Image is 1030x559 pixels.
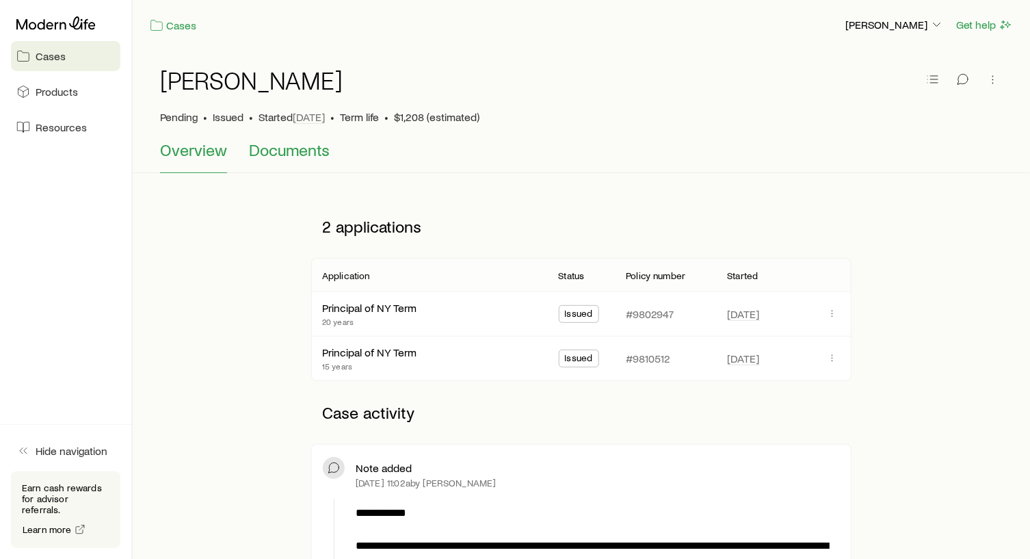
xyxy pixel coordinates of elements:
a: Cases [149,18,197,34]
span: Products [36,85,78,99]
span: Issued [565,308,593,322]
div: Earn cash rewards for advisor referrals.Learn more [11,471,120,548]
a: Principal of NY Term [322,301,417,314]
span: $1,208 (estimated) [394,110,479,124]
span: Overview [160,140,227,159]
span: Resources [36,120,87,134]
p: Case activity [311,392,851,433]
p: Status [559,270,585,281]
div: Principal of NY Term [322,301,417,315]
p: Policy number [626,270,685,281]
h1: [PERSON_NAME] [160,66,343,94]
span: • [384,110,388,124]
p: [PERSON_NAME] [845,18,944,31]
span: [DATE] [293,110,325,124]
p: #9802947 [626,307,674,321]
a: Cases [11,41,120,71]
button: Get help [955,17,1014,33]
button: Hide navigation [11,436,120,466]
p: Application [322,270,370,281]
p: Earn cash rewards for advisor referrals. [22,482,109,515]
span: • [249,110,253,124]
p: #9810512 [626,352,670,365]
span: • [203,110,207,124]
p: 15 years [322,361,417,372]
a: Principal of NY Term [322,346,417,359]
a: Products [11,77,120,107]
p: 2 applications [311,206,851,247]
p: Pending [160,110,198,124]
span: Issued [213,110,243,124]
span: Documents [249,140,330,159]
span: Hide navigation [36,444,107,458]
span: Issued [565,352,593,367]
p: 20 years [322,316,417,327]
span: Term life [340,110,379,124]
p: Started [259,110,325,124]
span: [DATE] [728,307,760,321]
p: Started [728,270,758,281]
span: [DATE] [728,352,760,365]
p: Note added [356,461,412,475]
p: [DATE] 11:02a by [PERSON_NAME] [356,478,497,489]
span: Learn more [23,525,72,534]
span: • [330,110,334,124]
button: [PERSON_NAME] [845,17,945,34]
span: Cases [36,49,66,63]
a: Resources [11,112,120,142]
div: Principal of NY Term [322,346,417,360]
div: Case details tabs [160,140,1003,173]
